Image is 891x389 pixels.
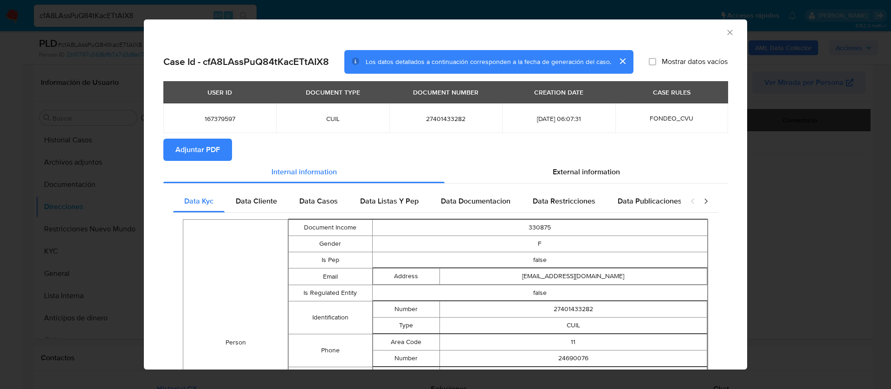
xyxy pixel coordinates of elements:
td: Identification [289,301,373,334]
button: Cerrar ventana [725,28,734,36]
h2: Case Id - cfA8LAssPuQ84tKacETtAIX8 [163,56,329,68]
td: 27401433282 [439,301,707,318]
td: 24690076 [439,351,707,367]
div: DOCUMENT TYPE [300,84,366,100]
td: Gender [289,236,373,252]
div: Detailed info [163,161,728,183]
td: Is Regulated Entity [289,285,373,301]
td: Document Income [289,220,373,236]
td: 330875 [372,220,707,236]
td: Address [289,367,373,384]
td: Is Pep [289,252,373,268]
td: Address [373,268,439,285]
td: Full Address [373,367,439,383]
div: Detailed internal info [173,190,681,212]
div: CASE RULES [647,84,696,100]
td: 11 [439,334,707,351]
span: Data Kyc [184,196,213,206]
td: Number [373,301,439,318]
div: USER ID [202,84,238,100]
td: CUIL [439,318,707,334]
td: Area Code [373,334,439,351]
span: [DATE] 06:07:31 [513,115,604,123]
span: Mostrar datos vacíos [662,57,728,66]
span: Adjuntar PDF [175,140,220,160]
td: [EMAIL_ADDRESS][DOMAIN_NAME] [439,268,707,285]
div: DOCUMENT NUMBER [407,84,484,100]
span: Data Restricciones [533,196,595,206]
span: Data Publicaciones [618,196,682,206]
span: Los datos detallados a continuación corresponden a la fecha de generación del caso. [366,57,611,66]
span: Data Casos [299,196,338,206]
td: [STREET_ADDRESS] [439,367,707,383]
input: Mostrar datos vacíos [649,58,656,65]
span: 27401433282 [400,115,491,123]
td: Email [289,268,373,285]
button: cerrar [611,50,633,72]
td: Phone [289,334,373,367]
button: Adjuntar PDF [163,139,232,161]
span: Data Documentacion [441,196,510,206]
span: Internal information [271,166,337,177]
td: false [372,252,707,268]
td: Type [373,318,439,334]
td: false [372,285,707,301]
span: 167379597 [174,115,265,123]
span: Data Cliente [236,196,277,206]
div: closure-recommendation-modal [144,19,747,370]
span: FONDEO_CVU [650,114,693,123]
td: F [372,236,707,252]
span: CUIL [287,115,378,123]
td: Number [373,351,439,367]
div: CREATION DATE [529,84,589,100]
span: Data Listas Y Pep [360,196,419,206]
span: External information [553,166,620,177]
